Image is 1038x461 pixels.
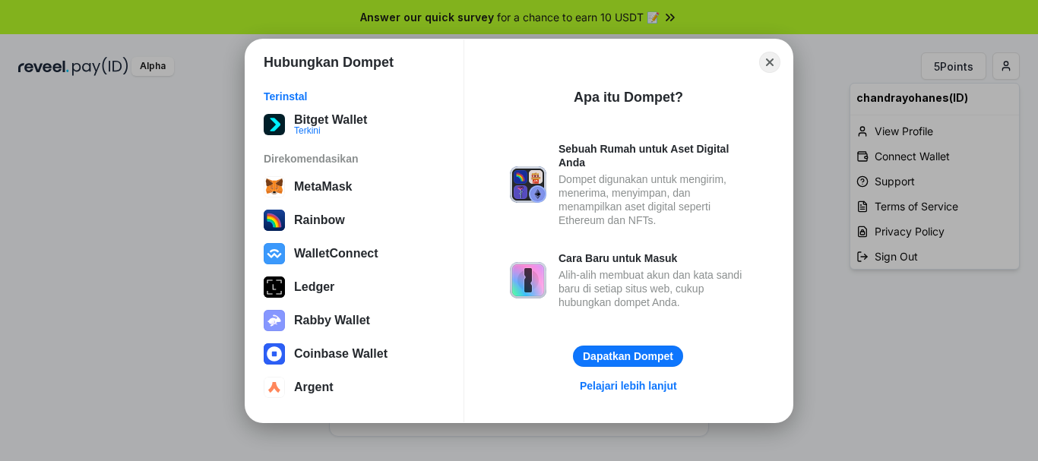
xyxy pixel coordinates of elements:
img: svg+xml,%3Csvg%20width%3D%2228%22%20height%3D%2228%22%20viewBox%3D%220%200%2028%2028%22%20fill%3D... [264,377,285,398]
div: Rabby Wallet [294,314,370,327]
div: Bitget Wallet [294,112,367,126]
img: svg+xml,%3Csvg%20width%3D%2228%22%20height%3D%2228%22%20viewBox%3D%220%200%2028%2028%22%20fill%3D... [264,343,285,365]
img: svg+xml,%3Csvg%20xmlns%3D%22http%3A%2F%2Fwww.w3.org%2F2000%2Fsvg%22%20width%3D%2228%22%20height%3... [264,276,285,298]
div: Direkomendasikan [264,152,445,166]
div: Argent [294,380,334,394]
div: Dompet digunakan untuk mengirim, menerima, menyimpan, dan menampilkan aset digital seperti Ethere... [559,172,747,227]
img: svg+xml,%3Csvg%20width%3D%2228%22%20height%3D%2228%22%20viewBox%3D%220%200%2028%2028%22%20fill%3D... [264,243,285,264]
div: Alih-alih membuat akun dan kata sandi baru di setiap situs web, cukup hubungkan dompet Anda. [559,268,747,309]
button: Bitget WalletTerkini [259,109,450,140]
a: Pelajari lebih lanjut [571,376,686,396]
img: svg+xml,%3Csvg%20xmlns%3D%22http%3A%2F%2Fwww.w3.org%2F2000%2Fsvg%22%20fill%3D%22none%22%20viewBox... [510,166,546,203]
button: Rainbow [259,205,450,235]
button: Ledger [259,272,450,302]
img: svg+xml,%3Csvg%20xmlns%3D%22http%3A%2F%2Fwww.w3.org%2F2000%2Fsvg%22%20fill%3D%22none%22%20viewBox... [264,310,285,331]
div: Pelajari lebih lanjut [580,379,677,393]
div: Dapatkan Dompet [583,349,673,363]
div: Rainbow [294,213,345,227]
div: Cara Baru untuk Masuk [559,251,747,265]
div: Coinbase Wallet [294,347,388,361]
div: Ledger [294,280,334,294]
button: WalletConnect [259,238,450,269]
div: Terinstal [264,90,445,103]
button: Coinbase Wallet [259,339,450,369]
button: Rabby Wallet [259,305,450,336]
div: Terkini [294,125,367,134]
div: WalletConnect [294,247,378,260]
button: Dapatkan Dompet [573,346,683,367]
button: Argent [259,372,450,403]
h1: Hubungkan Dompet [264,53,394,71]
div: Apa itu Dompet? [574,88,683,106]
div: Sebuah Rumah untuk Aset Digital Anda [559,142,747,169]
img: svg+xml;base64,PHN2ZyB3aWR0aD0iNTEyIiBoZWlnaHQ9IjUxMiIgdmlld0JveD0iMCAwIDUxMiA1MTIiIGZpbGw9Im5vbm... [264,114,285,135]
img: svg+xml,%3Csvg%20width%3D%22120%22%20height%3D%22120%22%20viewBox%3D%220%200%20120%20120%22%20fil... [264,210,285,231]
button: MetaMask [259,172,450,202]
img: svg+xml,%3Csvg%20width%3D%2228%22%20height%3D%2228%22%20viewBox%3D%220%200%2028%2028%22%20fill%3D... [264,176,285,197]
img: svg+xml,%3Csvg%20xmlns%3D%22http%3A%2F%2Fwww.w3.org%2F2000%2Fsvg%22%20fill%3D%22none%22%20viewBox... [510,262,546,298]
div: MetaMask [294,180,352,194]
button: Close [759,52,780,73]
